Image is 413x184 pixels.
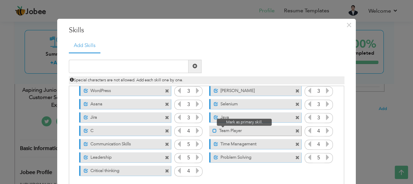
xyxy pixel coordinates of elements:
[70,77,183,83] span: Special characters are not allowed. Add each skill one by one.
[88,99,154,107] label: Asana
[218,99,284,107] label: Selenium
[88,86,154,94] label: WordPress
[344,20,354,30] button: Close
[217,119,272,126] span: Mark as primary skill.
[217,126,284,134] label: Team Player
[88,152,154,161] label: Leadership
[88,139,154,147] label: Communication Skills
[69,39,100,53] a: Add Skills
[218,112,284,121] label: Java
[218,139,284,147] label: Time Management
[88,126,154,134] label: C
[346,19,352,31] span: ×
[218,86,284,94] label: Trello
[88,166,154,174] label: Critical thinking
[88,112,154,121] label: Jira
[218,152,284,161] label: Problem Solving
[69,25,344,35] h3: Skills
